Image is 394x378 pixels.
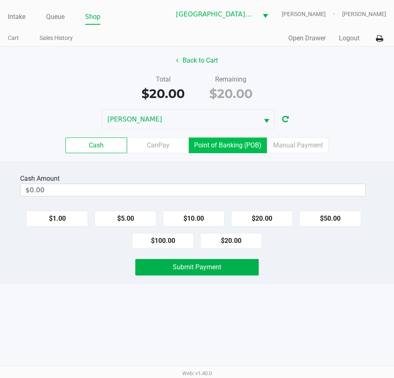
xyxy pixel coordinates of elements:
span: [GEOGRAPHIC_DATA][PERSON_NAME] [176,9,253,19]
button: $1.00 [26,211,88,226]
a: Sales History [39,33,73,43]
button: $20.00 [231,211,293,226]
div: Remaining [203,75,259,84]
a: Intake [8,11,25,23]
button: Open Drawer [288,33,326,43]
button: $5.00 [95,211,156,226]
button: $100.00 [132,233,194,249]
span: [PERSON_NAME] [342,10,386,19]
button: $50.00 [299,211,361,226]
div: $20.00 [135,84,191,103]
a: Cart [8,33,19,43]
button: $20.00 [200,233,262,249]
span: [PERSON_NAME] [282,10,342,19]
a: Shop [85,11,100,23]
button: Submit Payment [135,259,258,275]
span: Web: v1.40.0 [182,370,212,376]
div: Total [135,75,191,84]
button: Select [259,110,274,129]
button: Logout [339,33,359,43]
label: CanPay [127,138,189,153]
button: Select [257,5,273,24]
div: $20.00 [203,84,259,103]
button: Back to Cart [171,53,223,68]
label: Point of Banking (POB) [189,138,267,153]
a: Queue [46,11,65,23]
button: $10.00 [163,211,225,226]
span: Submit Payment [173,263,221,271]
label: Cash [65,138,127,153]
div: Cash Amount [20,174,63,184]
span: [PERSON_NAME] [107,114,254,124]
label: Manual Payment [267,138,329,153]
